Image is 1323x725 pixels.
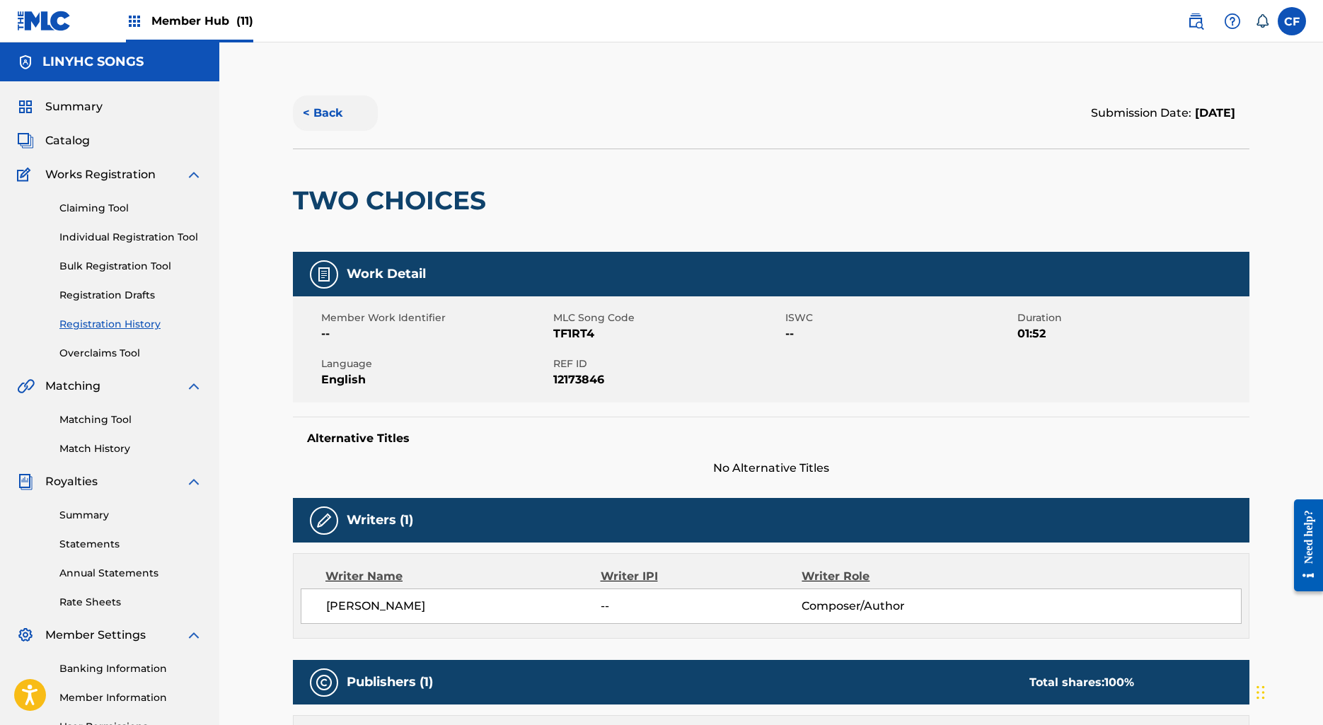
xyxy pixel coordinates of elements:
[59,537,202,552] a: Statements
[553,311,782,325] span: MLC Song Code
[236,14,253,28] span: (11)
[293,460,1249,477] span: No Alternative Titles
[59,201,202,216] a: Claiming Tool
[316,674,333,691] img: Publishers
[45,378,100,395] span: Matching
[321,371,550,388] span: English
[17,473,34,490] img: Royalties
[347,266,426,282] h5: Work Detail
[185,166,202,183] img: expand
[347,674,433,690] h5: Publishers (1)
[17,132,90,149] a: CatalogCatalog
[17,54,34,71] img: Accounts
[293,95,378,131] button: < Back
[185,473,202,490] img: expand
[1017,311,1246,325] span: Duration
[1182,7,1210,35] a: Public Search
[316,266,333,283] img: Work Detail
[553,325,782,342] span: TF1RT4
[307,431,1235,446] h5: Alternative Titles
[45,132,90,149] span: Catalog
[17,166,35,183] img: Works Registration
[1091,105,1235,122] div: Submission Date:
[316,512,333,529] img: Writers
[1218,7,1247,35] div: Help
[785,325,1014,342] span: --
[802,598,985,615] span: Composer/Author
[321,325,550,342] span: --
[785,311,1014,325] span: ISWC
[1029,674,1134,691] div: Total shares:
[59,346,202,361] a: Overclaims Tool
[325,568,601,585] div: Writer Name
[1278,7,1306,35] div: User Menu
[1224,13,1241,30] img: help
[601,598,802,615] span: --
[17,11,71,31] img: MLC Logo
[185,378,202,395] img: expand
[45,98,103,115] span: Summary
[1256,671,1265,714] div: Drag
[17,378,35,395] img: Matching
[1187,13,1204,30] img: search
[1104,675,1134,689] span: 100 %
[553,356,782,371] span: REF ID
[321,356,550,371] span: Language
[17,627,34,644] img: Member Settings
[802,568,985,585] div: Writer Role
[185,627,202,644] img: expand
[1283,489,1323,603] iframe: Resource Center
[59,566,202,581] a: Annual Statements
[321,311,550,325] span: Member Work Identifier
[59,441,202,456] a: Match History
[1252,657,1323,725] iframe: Chat Widget
[553,371,782,388] span: 12173846
[45,473,98,490] span: Royalties
[59,288,202,303] a: Registration Drafts
[59,661,202,676] a: Banking Information
[59,508,202,523] a: Summary
[326,598,601,615] span: [PERSON_NAME]
[45,627,146,644] span: Member Settings
[59,317,202,332] a: Registration History
[42,54,144,70] h5: LINYHC SONGS
[45,166,156,183] span: Works Registration
[151,13,253,29] span: Member Hub
[347,512,413,528] h5: Writers (1)
[126,13,143,30] img: Top Rightsholders
[293,185,493,216] h2: TWO CHOICES
[17,132,34,149] img: Catalog
[1017,325,1246,342] span: 01:52
[17,98,34,115] img: Summary
[59,412,202,427] a: Matching Tool
[1255,14,1269,28] div: Notifications
[59,690,202,705] a: Member Information
[59,259,202,274] a: Bulk Registration Tool
[59,595,202,610] a: Rate Sheets
[601,568,802,585] div: Writer IPI
[59,230,202,245] a: Individual Registration Tool
[1191,106,1235,120] span: [DATE]
[17,98,103,115] a: SummarySummary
